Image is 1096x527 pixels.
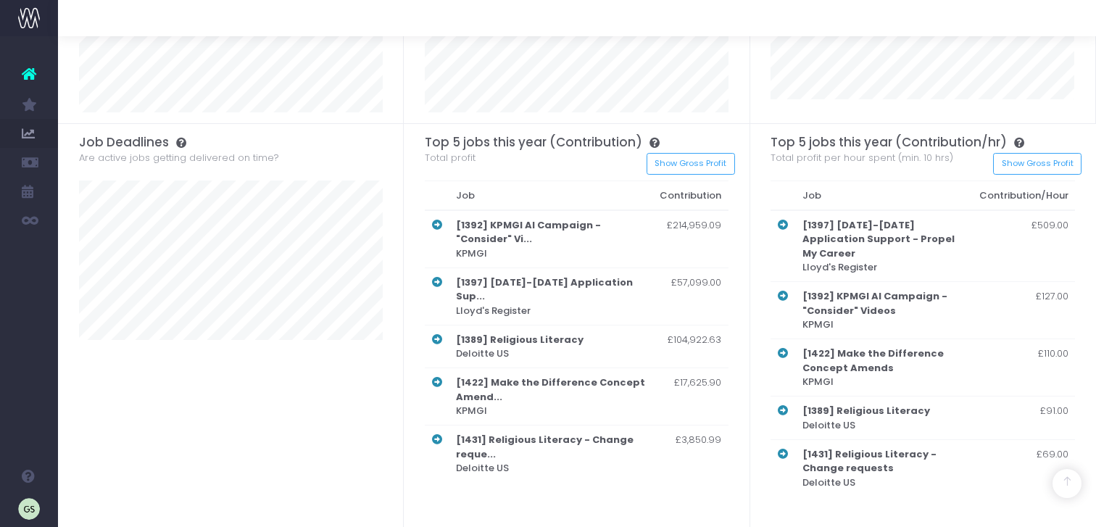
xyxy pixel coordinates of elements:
td: £17,625.90 [653,368,729,426]
button: Show Gross Profit [993,153,1082,175]
th: Contribution/Hour [972,180,1076,210]
img: images/default_profile_image.png [18,498,40,520]
td: £127.00 [972,282,1076,339]
th: Lloyd's Register [449,267,652,325]
strong: [1389] Religious Literacy [802,404,930,418]
td: £57,099.00 [653,267,729,325]
th: Deloitte US [449,325,652,368]
th: KPMGI [795,282,972,339]
td: £509.00 [972,210,1076,282]
th: KPMGI [795,339,972,397]
span: Are active jobs getting delivered on time? [79,151,279,165]
button: Show Gross Profit [647,153,735,175]
td: £3,850.99 [653,426,729,483]
strong: [1422] Make the Difference Concept Amends [802,347,944,375]
th: Job [449,180,652,210]
th: KPMGI [449,210,652,268]
td: £214,959.09 [653,210,729,268]
td: £69.00 [972,439,1076,497]
strong: [1422] Make the Difference Concept Amend... [456,375,645,404]
span: Total profit [425,151,476,165]
strong: [1431] Religious Literacy - Change reque... [456,433,634,461]
h3: Top 5 jobs this year (Contribution/hr) [771,135,1075,149]
th: Deloitte US [795,397,972,440]
strong: [1431] Religious Literacy - Change requests [802,447,937,476]
th: Deloitte US [795,439,972,497]
td: £91.00 [972,397,1076,440]
th: Deloitte US [449,426,652,483]
strong: [1389] Religious Literacy [456,333,584,347]
th: KPMGI [449,368,652,426]
th: Job [795,180,972,210]
strong: [1392] KPMGI AI Campaign - "Consider" Videos [802,289,947,318]
th: Contribution [653,180,729,210]
h3: Top 5 jobs this year (Contribution) [425,135,728,149]
th: Lloyd's Register [795,210,972,282]
strong: [1392] KPMGI AI Campaign - "Consider" Vi... [456,218,601,246]
td: £104,922.63 [653,325,729,368]
strong: [1397] [DATE]-[DATE] Application Sup... [456,275,633,304]
h3: Job Deadlines [79,135,383,149]
td: £110.00 [972,339,1076,397]
strong: [1397] [DATE]-[DATE] Application Support - Propel My Career [802,218,955,260]
span: Total profit per hour spent (min. 10 hrs) [771,151,953,165]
